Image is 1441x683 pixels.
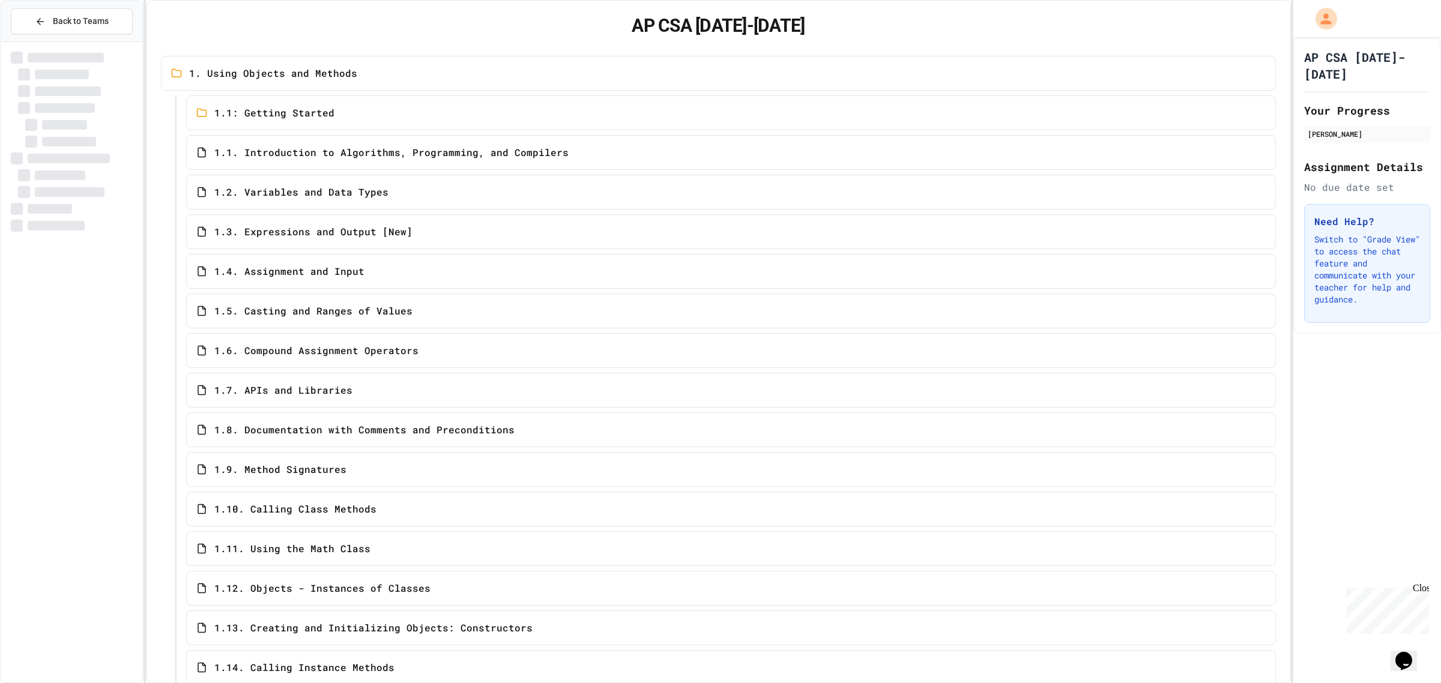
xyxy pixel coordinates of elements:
[186,135,1275,170] a: 1.1. Introduction to Algorithms, Programming, and Compilers
[214,621,533,635] span: 1.13. Creating and Initializing Objects: Constructors
[214,343,418,358] span: 1.6. Compound Assignment Operators
[186,531,1275,566] a: 1.11. Using the Math Class
[186,571,1275,606] a: 1.12. Objects - Instances of Classes
[1314,233,1420,305] p: Switch to "Grade View" to access the chat feature and communicate with your teacher for help and ...
[1304,158,1430,175] h2: Assignment Details
[189,66,357,80] span: 1. Using Objects and Methods
[214,660,394,675] span: 1.14. Calling Instance Methods
[1391,635,1429,671] iframe: chat widget
[214,304,412,318] span: 1.5. Casting and Ranges of Values
[11,8,133,34] button: Back to Teams
[1341,583,1429,634] iframe: chat widget
[5,5,83,76] div: Chat with us now!Close
[214,145,569,160] span: 1.1. Introduction to Algorithms, Programming, and Compilers
[186,175,1275,209] a: 1.2. Variables and Data Types
[214,462,346,477] span: 1.9. Method Signatures
[1304,180,1430,194] div: No due date set
[214,185,388,199] span: 1.2. Variables and Data Types
[1304,49,1430,82] h1: AP CSA [DATE]-[DATE]
[214,541,370,556] span: 1.11. Using the Math Class
[214,224,412,239] span: 1.3. Expressions and Output [New]
[214,423,515,437] span: 1.8. Documentation with Comments and Preconditions
[186,254,1275,289] a: 1.4. Assignment and Input
[186,333,1275,368] a: 1.6. Compound Assignment Operators
[186,610,1275,645] a: 1.13. Creating and Initializing Objects: Constructors
[186,373,1275,408] a: 1.7. APIs and Libraries
[214,581,430,595] span: 1.12. Objects - Instances of Classes
[161,15,1275,37] h1: AP CSA [DATE]-[DATE]
[186,452,1275,487] a: 1.9. Method Signatures
[1304,102,1430,119] h2: Your Progress
[1314,214,1420,229] h3: Need Help?
[214,383,352,397] span: 1.7. APIs and Libraries
[1303,5,1340,32] div: My Account
[53,15,109,28] span: Back to Teams
[214,502,376,516] span: 1.10. Calling Class Methods
[186,412,1275,447] a: 1.8. Documentation with Comments and Preconditions
[1308,128,1427,139] div: [PERSON_NAME]
[214,106,334,120] span: 1.1: Getting Started
[186,293,1275,328] a: 1.5. Casting and Ranges of Values
[186,492,1275,526] a: 1.10. Calling Class Methods
[214,264,364,278] span: 1.4. Assignment and Input
[186,214,1275,249] a: 1.3. Expressions and Output [New]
